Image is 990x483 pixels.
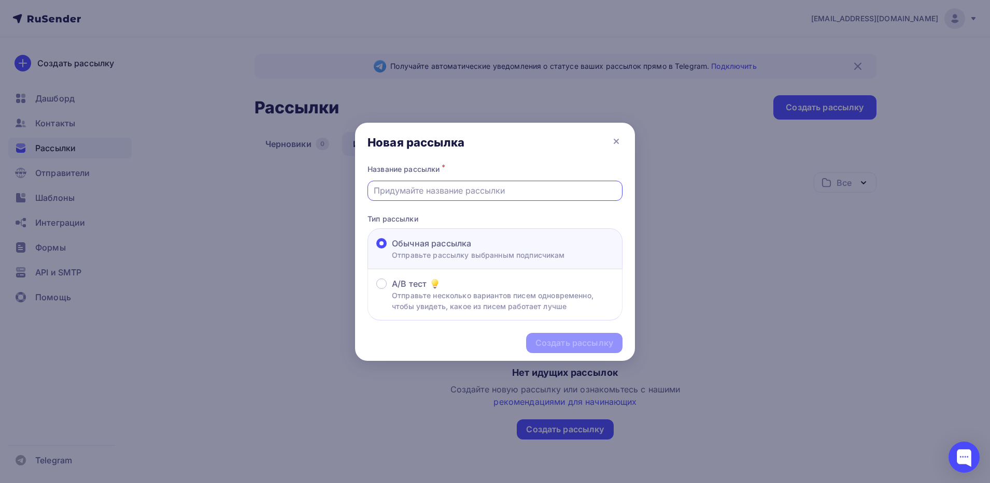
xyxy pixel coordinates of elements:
div: Новая рассылка [367,135,464,150]
p: Отправьте несколько вариантов писем одновременно, чтобы увидеть, какое из писем работает лучше [392,290,614,312]
p: Отправьте рассылку выбранным подписчикам [392,250,565,260]
input: Придумайте название рассылки [374,184,617,197]
p: Тип рассылки [367,213,623,224]
div: Название рассылки [367,162,623,177]
span: Обычная рассылка [392,237,471,250]
span: A/B тест [392,277,427,290]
